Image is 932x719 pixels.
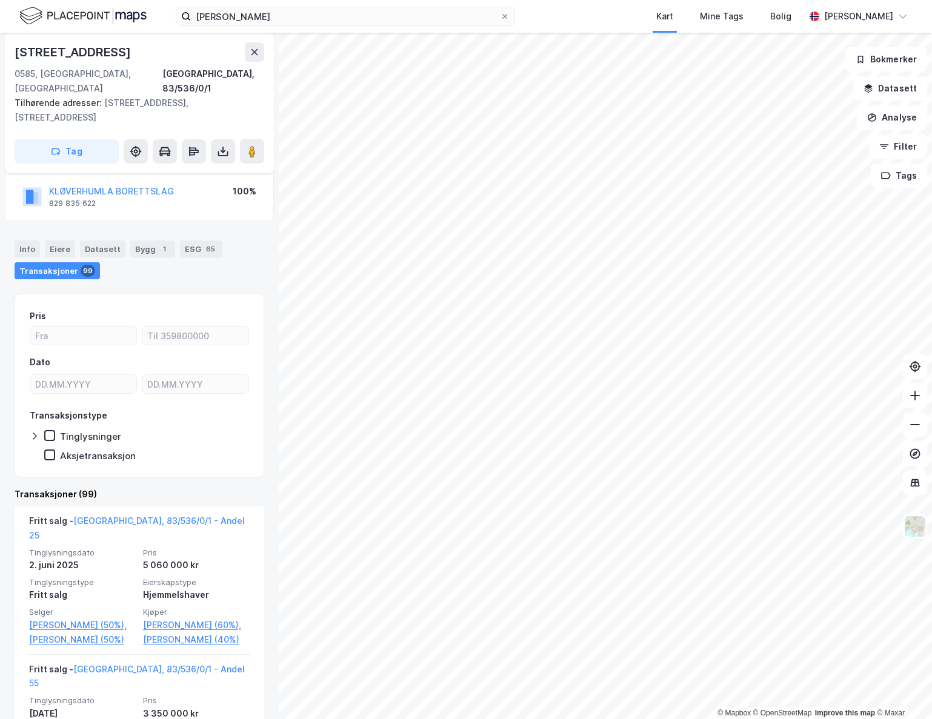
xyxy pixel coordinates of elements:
div: Kontrollprogram for chat [871,661,932,719]
span: Tinglysningstype [29,577,136,588]
input: DD.MM.YYYY [30,375,136,393]
div: Info [15,240,40,257]
a: [PERSON_NAME] (60%), [143,618,250,632]
div: [STREET_ADDRESS] [15,42,133,62]
span: Pris [143,695,250,706]
a: [PERSON_NAME] (40%) [143,632,250,647]
div: Tinglysninger [60,431,121,442]
span: Selger [29,607,136,617]
input: Fra [30,326,136,345]
div: 99 [81,265,95,277]
input: Søk på adresse, matrikkel, gårdeiere, leietakere eller personer [191,7,500,25]
div: [STREET_ADDRESS], [STREET_ADDRESS] [15,96,255,125]
a: [GEOGRAPHIC_DATA], 83/536/0/1 - Andel 55 [29,664,245,689]
a: Mapbox [717,709,751,717]
div: Pris [30,309,46,323]
span: Tinglysningsdato [29,695,136,706]
input: Til 359800000 [142,326,248,345]
span: Tinglysningsdato [29,548,136,558]
div: 65 [204,243,218,255]
a: OpenStreetMap [753,709,812,717]
button: Tag [15,139,119,164]
a: [PERSON_NAME] (50%) [29,632,136,647]
a: [PERSON_NAME] (50%), [29,618,136,632]
button: Datasett [853,76,927,101]
div: Transaksjoner [15,262,100,279]
button: Analyse [857,105,927,130]
span: Pris [143,548,250,558]
div: Bolig [770,9,791,24]
div: 2. juni 2025 [29,558,136,572]
span: Kjøper [143,607,250,617]
button: Tags [871,164,927,188]
div: 829 835 622 [49,199,96,208]
div: Fritt salg - [29,514,250,548]
div: Fritt salg - [29,662,250,696]
div: Datasett [80,240,125,257]
div: 0585, [GEOGRAPHIC_DATA], [GEOGRAPHIC_DATA] [15,67,162,96]
div: Bygg [130,240,175,257]
a: [GEOGRAPHIC_DATA], 83/536/0/1 - Andel 25 [29,515,245,540]
input: DD.MM.YYYY [142,375,248,393]
div: [PERSON_NAME] [824,9,893,24]
span: Eierskapstype [143,577,250,588]
div: Hjemmelshaver [143,588,250,602]
div: 100% [233,184,256,199]
a: Improve this map [815,709,875,717]
button: Filter [869,134,927,159]
div: Dato [30,355,50,369]
div: [GEOGRAPHIC_DATA], 83/536/0/1 [162,67,264,96]
div: ESG [180,240,222,257]
div: Mine Tags [700,9,744,24]
img: logo.f888ab2527a4732fd821a326f86c7f29.svg [19,5,147,27]
div: Fritt salg [29,588,136,602]
span: Tilhørende adresser: [15,98,104,108]
div: Transaksjonstype [30,408,107,423]
button: Bokmerker [845,47,927,71]
div: Aksjetransaksjon [60,450,136,462]
div: Eiere [45,240,75,257]
div: Kart [656,9,673,24]
img: Z [904,515,927,538]
div: 1 [158,243,170,255]
div: Transaksjoner (99) [15,487,264,502]
iframe: Chat Widget [871,661,932,719]
div: 5 060 000 kr [143,558,250,572]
